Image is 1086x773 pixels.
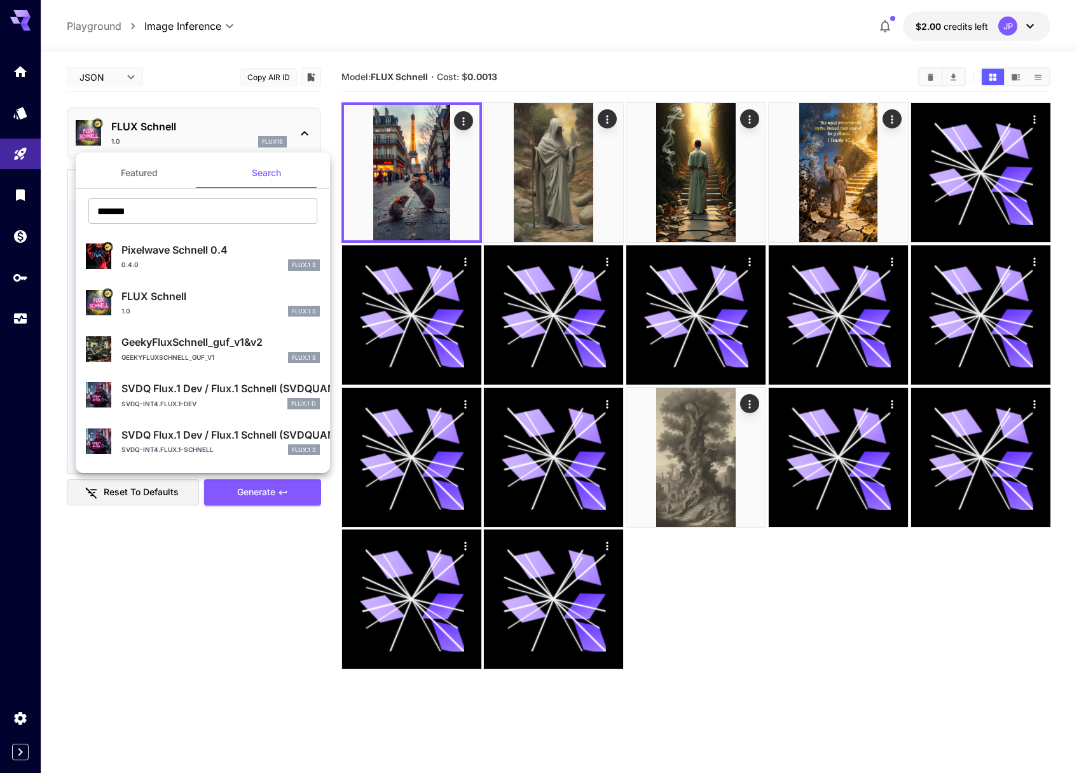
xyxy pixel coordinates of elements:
[102,288,113,298] button: Certified Model – Vetted for best performance and includes a commercial license.
[292,446,316,455] p: FLUX.1 S
[121,445,214,455] p: svdq-int4.flux.1-schnell
[121,334,320,350] p: GeekyFluxSchnell_guf_v1&v2
[121,242,320,257] p: Pixelwave Schnell 0.4
[102,242,113,252] button: Certified Model – Vetted for best performance and includes a commercial license.
[121,381,320,396] p: SVDQ Flux.1 Dev / Flux.1 Schnell (SVDQUANT)
[86,237,320,276] div: Certified Model – Vetted for best performance and includes a commercial license.Pixelwave Schnell...
[121,353,214,362] p: GeekyFLuxSchnell_guf_v1
[292,261,316,270] p: FLUX.1 S
[292,307,316,316] p: FLUX.1 S
[121,306,130,316] p: 1.0
[121,399,196,409] p: svdq-int4.flux.1-dev
[121,289,320,304] p: FLUX Schnell
[203,158,330,188] button: Search
[86,284,320,322] div: Certified Model – Vetted for best performance and includes a commercial license.FLUX Schnell1.0FL...
[86,422,320,461] div: SVDQ Flux.1 Dev / Flux.1 Schnell (SVDQUANT)svdq-int4.flux.1-schnellFLUX.1 S
[86,329,320,368] div: GeekyFluxSchnell_guf_v1&v2GeekyFLuxSchnell_guf_v1FLUX.1 S
[292,353,316,362] p: FLUX.1 S
[121,427,320,442] p: SVDQ Flux.1 Dev / Flux.1 Schnell (SVDQUANT)
[291,399,316,408] p: FLUX.1 D
[121,260,139,270] p: 0.4.0
[76,158,203,188] button: Featured
[86,376,320,414] div: SVDQ Flux.1 Dev / Flux.1 Schnell (SVDQUANT)svdq-int4.flux.1-devFLUX.1 D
